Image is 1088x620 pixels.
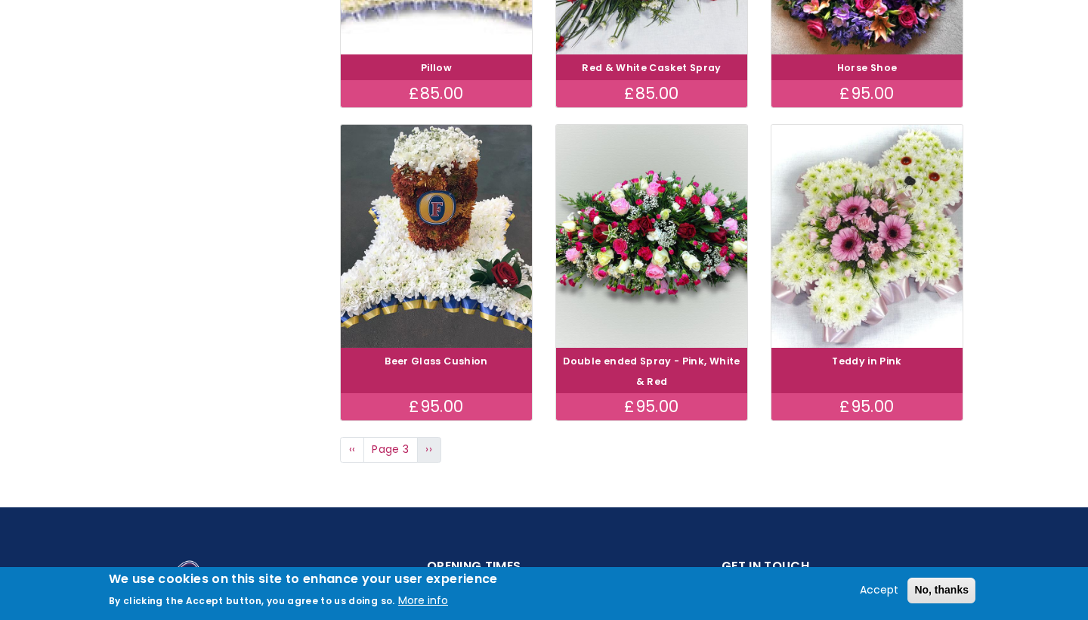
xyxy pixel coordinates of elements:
a: Pillow [421,61,452,74]
span: ›› [425,442,432,457]
nav: Page navigation [340,437,963,463]
h2: Get in touch [722,556,956,586]
a: Horse Shoe [837,61,898,74]
div: £95.00 [771,80,963,107]
img: Beer Glass Cushion [341,125,532,348]
div: £95.00 [556,393,747,420]
button: No, thanks [907,578,975,603]
div: £85.00 [556,80,747,107]
button: More info [398,592,448,610]
img: Double ended Spray - Pink, White & Red [556,125,747,348]
a: Beer Glass Cushion [385,355,487,367]
div: £85.00 [341,80,532,107]
p: By clicking the Accept button, you agree to us doing so. [109,594,395,607]
button: Accept [854,581,904,600]
a: Double ended Spray - Pink, White & Red [563,355,740,388]
span: ‹‹ [349,442,356,457]
a: Red & White Casket Spray [582,61,721,74]
div: £95.00 [771,393,963,420]
a: Teddy in Pink [832,355,902,367]
img: Home [125,560,200,611]
div: £95.00 [341,393,532,420]
h2: Opening Times [427,556,661,586]
h2: We use cookies on this site to enhance your user experience [109,571,498,587]
span: Page 3 [363,437,418,463]
img: Teddy in Pink [771,125,963,348]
